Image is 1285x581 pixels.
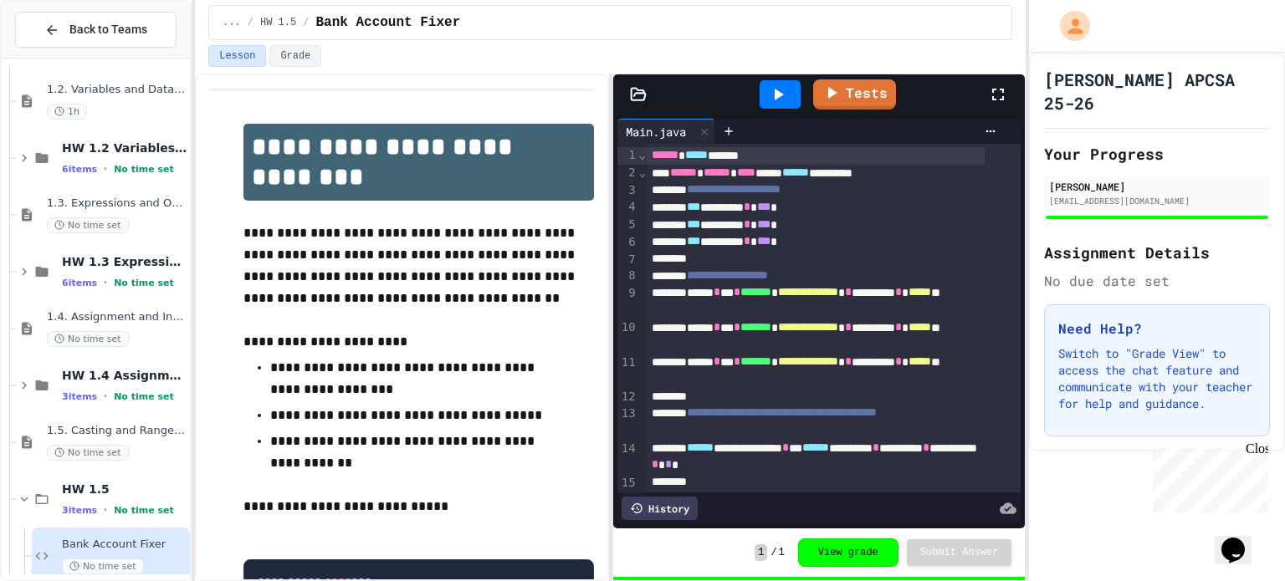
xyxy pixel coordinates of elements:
[617,354,638,390] div: 11
[617,492,638,527] div: 16
[1044,142,1270,166] h2: Your Progress
[62,164,97,175] span: 6 items
[617,165,638,182] div: 2
[622,497,698,520] div: History
[1044,241,1270,264] h2: Assignment Details
[779,546,785,559] span: 1
[62,538,187,552] span: Bank Account Fixer
[617,199,638,217] div: 4
[260,16,296,29] span: HW 1.5
[62,254,187,269] span: HW 1.3 Expressions and Output
[62,278,97,288] span: 6 items
[1049,179,1265,194] div: [PERSON_NAME]
[617,119,715,144] div: Main.java
[1044,271,1270,291] div: No due date set
[1058,345,1256,412] p: Switch to "Grade View" to access the chat feature and communicate with your teacher for help and ...
[617,319,638,354] div: 10
[617,389,638,405] div: 12
[770,546,776,559] span: /
[47,83,187,97] span: 1.2. Variables and Data Types
[104,276,107,289] span: •
[47,331,129,347] span: No time set
[755,544,767,561] span: 1
[638,166,647,179] span: Fold line
[69,21,147,38] span: Back to Teams
[47,445,129,461] span: No time set
[208,45,266,67] button: Lesson
[62,482,187,497] span: HW 1.5
[617,217,638,234] div: 5
[47,310,187,324] span: 1.4. Assignment and Input
[617,441,638,476] div: 14
[920,546,999,559] span: Submit Answer
[223,16,241,29] span: ...
[303,16,309,29] span: /
[617,405,638,441] div: 13
[15,12,177,48] button: Back to Teams
[1215,514,1268,564] iframe: chat widget
[617,147,638,165] div: 1
[47,104,87,120] span: 1h
[47,217,129,233] span: No time set
[617,252,638,268] div: 7
[1044,68,1270,115] h1: [PERSON_NAME] APCSA 25-26
[62,140,187,155] span: HW 1.2 Variables and Data Types
[617,182,638,200] div: 3
[62,558,144,574] span: No time set
[114,505,174,516] span: No time set
[907,539,1012,566] button: Submit Answer
[1058,319,1256,339] h3: Need Help?
[813,79,896,110] a: Tests
[47,424,187,438] span: 1.5. Casting and Ranges of Values
[114,164,174,175] span: No time set
[114,278,174,288] span: No time set
[62,505,97,516] span: 3 items
[104,162,107,176] span: •
[269,45,321,67] button: Grade
[798,538,898,567] button: View grade
[1146,441,1268,512] iframe: chat widget
[617,268,638,285] div: 8
[1042,7,1094,45] div: My Account
[7,7,115,106] div: Chat with us now!Close
[114,391,174,402] span: No time set
[62,391,97,402] span: 3 items
[1049,195,1265,207] div: [EMAIL_ADDRESS][DOMAIN_NAME]
[248,16,253,29] span: /
[617,285,638,320] div: 9
[638,148,647,161] span: Fold line
[617,234,638,252] div: 6
[617,475,638,492] div: 15
[617,123,694,140] div: Main.java
[104,503,107,517] span: •
[47,196,187,211] span: 1.3. Expressions and Output [New]
[62,368,187,383] span: HW 1.4 Assignment Statements and Input
[104,390,107,403] span: •
[315,13,460,33] span: Bank Account Fixer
